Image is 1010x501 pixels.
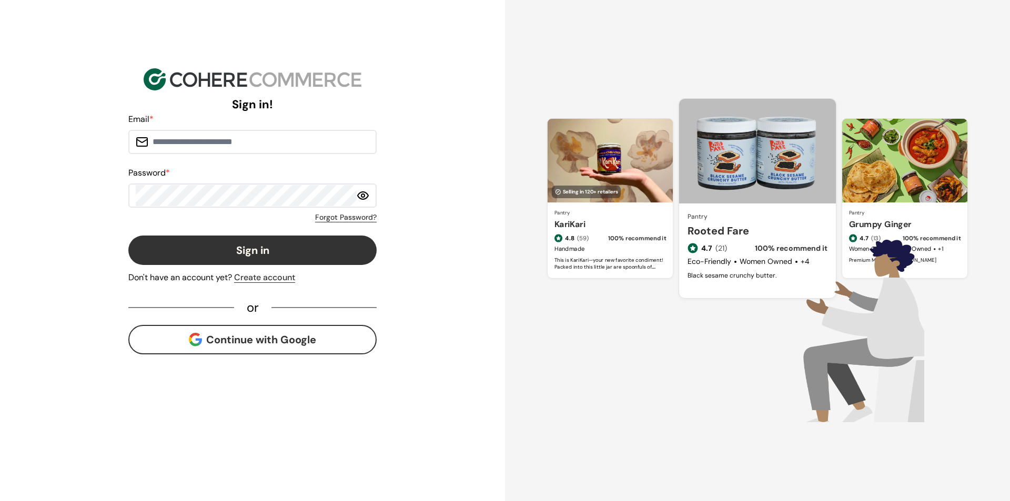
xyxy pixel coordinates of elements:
[128,325,377,354] button: Continue with Google
[128,236,377,265] button: Sign in
[128,114,154,125] label: Email
[234,303,271,312] div: or
[849,218,961,231] a: Grumpy Ginger
[232,96,273,113] p: Sign in!
[144,68,361,90] img: cohereLogo
[128,167,170,178] label: Password
[688,223,827,239] a: Rooted Fare
[554,218,666,231] a: KariKari
[234,271,295,284] a: Create account
[315,212,377,223] a: Forgot Password?
[128,271,377,284] div: Don't have an account yet?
